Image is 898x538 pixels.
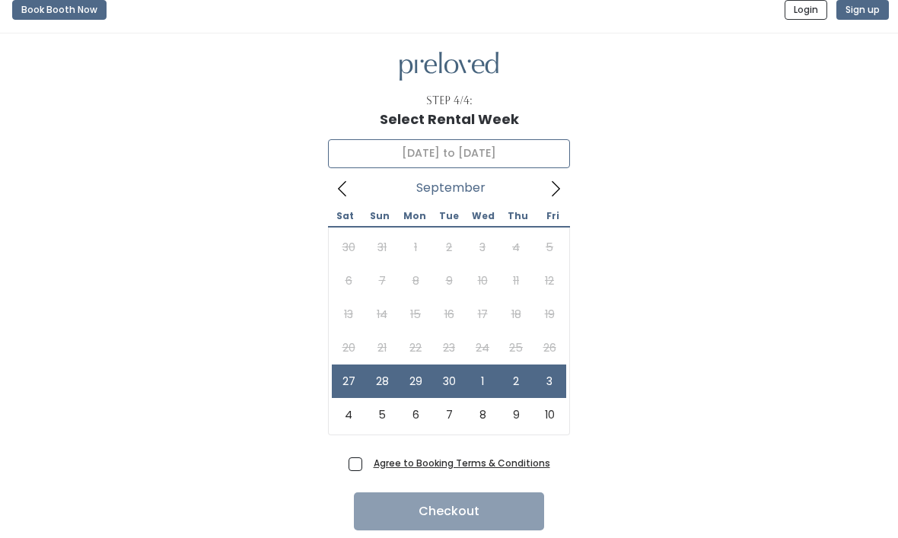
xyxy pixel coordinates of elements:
[362,212,396,221] span: Sun
[399,365,432,399] span: September 29, 2025
[426,94,473,110] div: Step 4/4:
[499,399,533,432] span: October 9, 2025
[365,399,399,432] span: October 5, 2025
[380,113,519,128] h1: Select Rental Week
[501,212,535,221] span: Thu
[365,365,399,399] span: September 28, 2025
[399,399,432,432] span: October 6, 2025
[466,399,499,432] span: October 8, 2025
[466,365,499,399] span: October 1, 2025
[432,365,466,399] span: September 30, 2025
[332,365,365,399] span: September 27, 2025
[533,399,566,432] span: October 10, 2025
[397,212,431,221] span: Mon
[836,1,889,21] button: Sign up
[533,365,566,399] span: October 3, 2025
[785,1,827,21] button: Login
[536,212,570,221] span: Fri
[499,365,533,399] span: October 2, 2025
[467,212,501,221] span: Wed
[332,399,365,432] span: October 4, 2025
[431,212,466,221] span: Tue
[354,493,544,531] button: Checkout
[328,140,570,169] input: Select week
[374,457,550,470] a: Agree to Booking Terms & Conditions
[12,1,107,21] button: Book Booth Now
[416,186,486,192] span: September
[328,212,362,221] span: Sat
[400,53,498,82] img: preloved logo
[432,399,466,432] span: October 7, 2025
